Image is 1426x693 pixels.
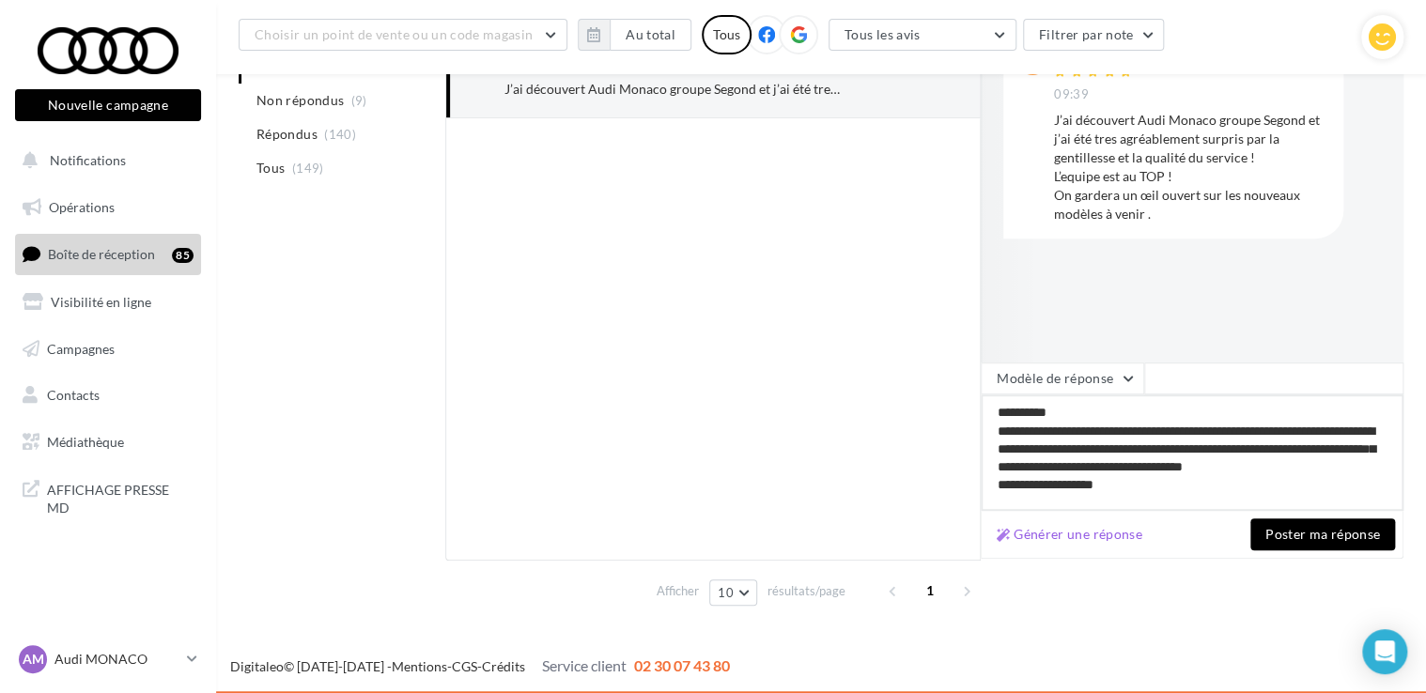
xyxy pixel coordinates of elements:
[15,641,201,677] a: AM Audi MONACO
[54,650,179,669] p: Audi MONACO
[15,89,201,121] button: Nouvelle campagne
[981,362,1144,394] button: Modèle de réponse
[989,523,1150,546] button: Générer une réponse
[47,387,100,403] span: Contacts
[829,19,1016,51] button: Tous les avis
[452,658,477,674] a: CGS
[256,125,318,144] span: Répondus
[1250,518,1395,550] button: Poster ma réponse
[230,658,284,674] a: Digitaleo
[292,161,324,176] span: (149)
[50,152,126,168] span: Notifications
[49,199,115,215] span: Opérations
[230,658,730,674] span: © [DATE]-[DATE] - - -
[239,19,567,51] button: Choisir un point de vente ou un code magasin
[657,582,699,600] span: Afficher
[51,294,151,310] span: Visibilité en ligne
[23,650,44,669] span: AM
[47,434,124,450] span: Médiathèque
[11,376,205,415] a: Contacts
[1054,111,1328,223] div: J’ai découvert Audi Monaco groupe Segond et j’ai été tres agréablement surpris par la gentillesse...
[47,340,115,356] span: Campagnes
[11,234,205,274] a: Boîte de réception85
[11,141,197,180] button: Notifications
[1023,19,1165,51] button: Filtrer par note
[610,19,691,51] button: Au total
[11,470,205,525] a: AFFICHAGE PRESSE MD
[11,283,205,322] a: Visibilité en ligne
[48,246,155,262] span: Boîte de réception
[256,159,285,177] span: Tous
[172,248,194,263] div: 85
[578,19,691,51] button: Au total
[392,658,447,674] a: Mentions
[542,656,627,674] span: Service client
[324,127,356,142] span: (140)
[11,188,205,227] a: Opérations
[482,658,525,674] a: Crédits
[634,656,730,674] span: 02 30 07 43 80
[915,576,945,606] span: 1
[351,93,367,108] span: (9)
[709,579,757,606] button: 10
[504,80,842,99] div: J’ai découvert Audi Monaco groupe Segond et j’ai été tres agréablement surpris par la gentillesse...
[11,330,205,369] a: Campagnes
[767,582,845,600] span: résultats/page
[11,423,205,462] a: Médiathèque
[255,26,533,42] span: Choisir un point de vente ou un code magasin
[1054,86,1089,103] span: 09:39
[718,585,734,600] span: 10
[1362,629,1407,674] div: Open Intercom Messenger
[256,91,344,110] span: Non répondus
[47,477,194,517] span: AFFICHAGE PRESSE MD
[845,26,921,42] span: Tous les avis
[702,15,752,54] div: Tous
